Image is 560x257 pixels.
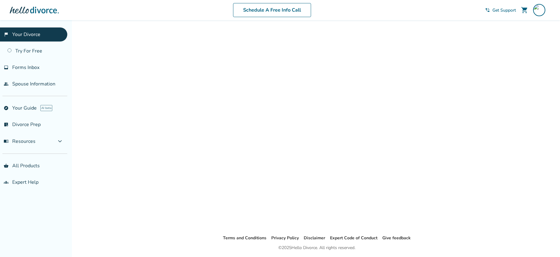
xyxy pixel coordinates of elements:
span: shopping_basket [4,163,9,168]
span: groups [4,180,9,185]
span: inbox [4,65,9,70]
span: phone_in_talk [485,8,490,13]
span: menu_book [4,139,9,144]
span: flag_2 [4,32,9,37]
a: Privacy Policy [271,235,299,241]
img: jack.kirk01@gmail.com [533,4,545,16]
span: list_alt_check [4,122,9,127]
span: expand_more [56,138,64,145]
a: Terms and Conditions [223,235,266,241]
a: Expert Code of Conduct [330,235,377,241]
span: Get Support [492,7,516,13]
a: phone_in_talkGet Support [485,7,516,13]
span: Resources [4,138,35,145]
a: Schedule A Free Info Call [233,3,311,17]
span: explore [4,106,9,110]
li: Give feedback [382,234,411,242]
span: AI beta [40,105,52,111]
li: Disclaimer [304,234,325,242]
span: Forms Inbox [12,64,39,71]
span: people [4,81,9,86]
div: © 2025 Hello Divorce. All rights reserved. [278,244,355,252]
span: shopping_cart [521,6,528,14]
